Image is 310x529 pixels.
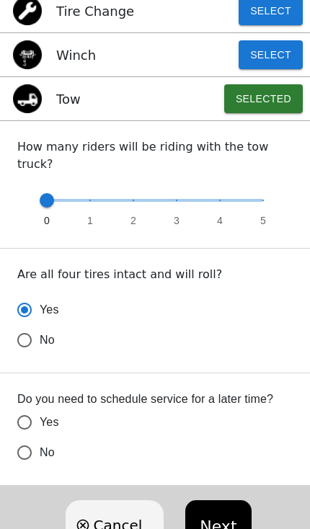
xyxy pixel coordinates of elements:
[87,213,93,228] span: 1
[56,89,81,109] p: Tow
[17,138,293,173] p: How many riders will be riding with the tow truck?
[17,266,293,283] p: Are all four tires intact and will roll?
[239,40,303,69] button: Select
[13,40,42,69] img: winch icon
[40,301,59,319] span: Yes
[40,332,55,349] span: No
[44,213,50,228] span: 0
[17,391,293,407] label: Do you need to schedule service for a later time?
[130,213,136,228] span: 2
[56,1,134,21] p: Tire Change
[174,213,180,228] span: 3
[40,414,59,431] span: Yes
[13,84,42,113] img: tow icon
[40,444,55,461] span: No
[56,45,96,65] p: Winch
[217,213,223,228] span: 4
[224,84,303,113] button: Selected
[260,213,266,228] span: 5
